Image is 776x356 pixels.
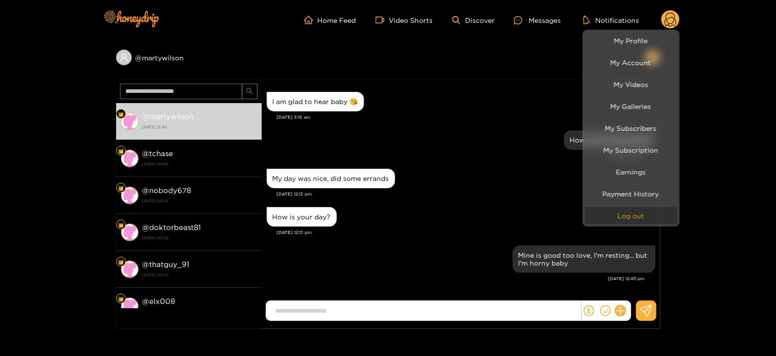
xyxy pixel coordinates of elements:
a: My Subscribers [585,120,677,137]
a: Earnings [585,163,677,180]
a: My Account [585,54,677,71]
a: Payment History [585,185,677,202]
a: My Profile [585,32,677,49]
a: My Videos [585,76,677,93]
a: My Galleries [585,98,677,115]
a: My Subscription [585,142,677,159]
button: Log out [585,207,677,224]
